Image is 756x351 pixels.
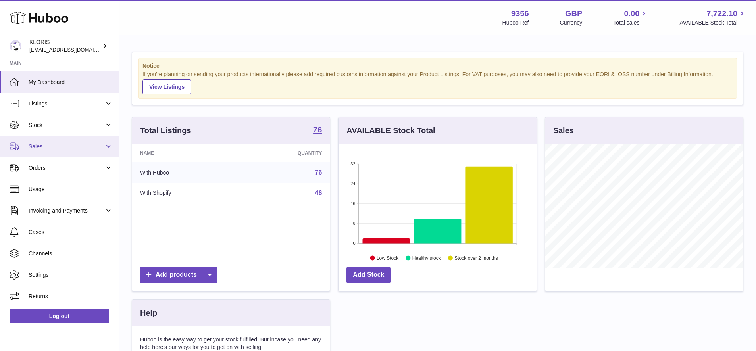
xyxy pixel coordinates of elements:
a: View Listings [142,79,191,94]
span: Listings [29,100,104,107]
h3: Total Listings [140,125,191,136]
a: 46 [315,190,322,196]
span: Sales [29,143,104,150]
div: KLORIS [29,38,101,54]
a: 7,722.10 AVAILABLE Stock Total [679,8,746,27]
a: 76 [315,169,322,176]
span: AVAILABLE Stock Total [679,19,746,27]
span: Channels [29,250,113,257]
span: Invoicing and Payments [29,207,104,215]
text: 0 [353,241,356,246]
text: 32 [351,161,356,166]
a: 0.00 Total sales [613,8,648,27]
strong: 76 [313,126,322,134]
div: Currency [560,19,583,27]
text: Low Stock [377,255,399,261]
span: 0.00 [624,8,640,19]
span: Orders [29,164,104,172]
img: huboo@kloriscbd.com [10,40,21,52]
strong: GBP [565,8,582,19]
h3: Help [140,308,157,318]
td: With Huboo [132,162,239,183]
h3: Sales [553,125,574,136]
span: Total sales [613,19,648,27]
th: Name [132,144,239,162]
div: Huboo Ref [502,19,529,27]
th: Quantity [239,144,330,162]
span: Settings [29,271,113,279]
text: 24 [351,181,356,186]
td: With Shopify [132,183,239,203]
div: If you're planning on sending your products internationally please add required customs informati... [142,71,733,94]
span: Stock [29,121,104,129]
a: Log out [10,309,109,323]
text: Healthy stock [412,255,441,261]
span: Usage [29,186,113,193]
strong: 9356 [511,8,529,19]
span: Returns [29,293,113,300]
p: Huboo is the easy way to get your stock fulfilled. But incase you need any help here's our ways f... [140,336,322,351]
a: Add products [140,267,217,283]
strong: Notice [142,62,733,70]
span: Cases [29,228,113,236]
h3: AVAILABLE Stock Total [346,125,435,136]
span: [EMAIL_ADDRESS][DOMAIN_NAME] [29,46,117,53]
text: 8 [353,221,356,226]
span: 7,722.10 [706,8,737,19]
text: 16 [351,201,356,206]
a: 76 [313,126,322,135]
span: My Dashboard [29,79,113,86]
a: Add Stock [346,267,391,283]
text: Stock over 2 months [455,255,498,261]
